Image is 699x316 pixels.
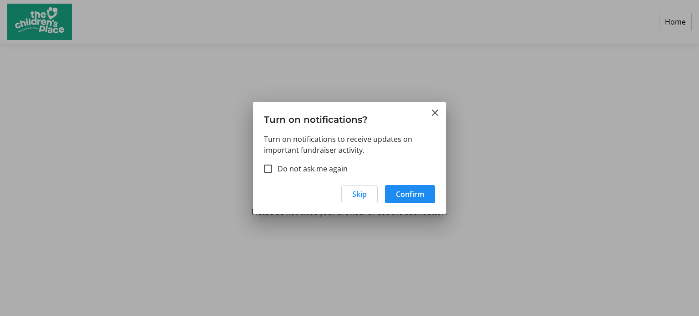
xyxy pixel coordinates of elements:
span: Confirm [396,189,424,200]
button: Close [430,107,441,118]
button: Confirm [385,185,435,203]
button: Skip [341,185,378,203]
span: Skip [352,189,367,200]
label: Do not ask me again [272,163,348,174]
p: Turn on notifications to receive updates on important fundraiser activity. [264,134,435,155]
h3: Turn on notifications? [253,102,446,133]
